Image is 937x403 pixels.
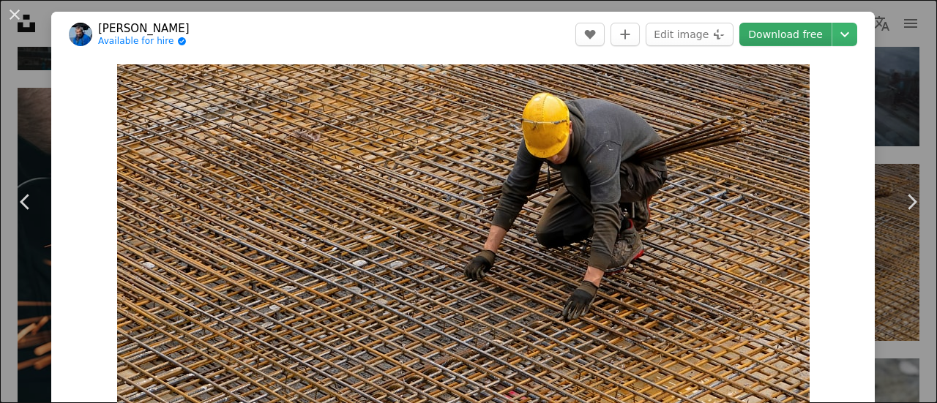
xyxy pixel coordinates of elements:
button: Choose download size [832,23,857,46]
a: Available for hire [98,36,190,48]
a: Download free [739,23,832,46]
button: Like [575,23,605,46]
a: Next [886,132,937,272]
button: Edit image [646,23,733,46]
a: [PERSON_NAME] [98,21,190,36]
button: Add to Collection [611,23,640,46]
img: Go to Ricardo Gomez Angel's profile [69,23,92,46]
